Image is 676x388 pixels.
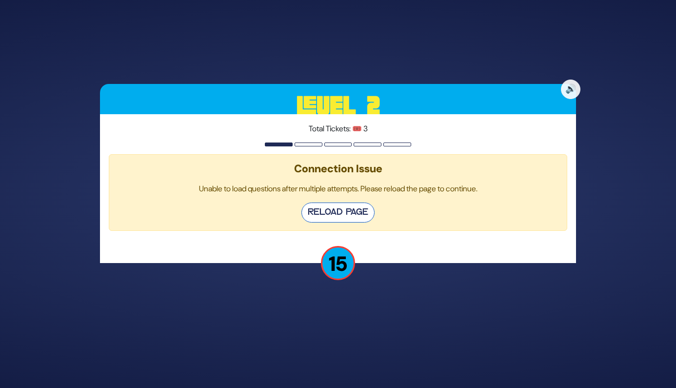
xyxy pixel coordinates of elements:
h3: Level 2 [100,84,576,128]
button: 🔊 [561,80,580,99]
p: Total Tickets: 🎟️ 3 [109,123,567,135]
h5: Connection Issue [117,163,559,175]
p: Unable to load questions after multiple attempts. Please reload the page to continue. [117,183,559,195]
button: Reload Page [301,203,375,223]
p: 15 [321,246,355,280]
